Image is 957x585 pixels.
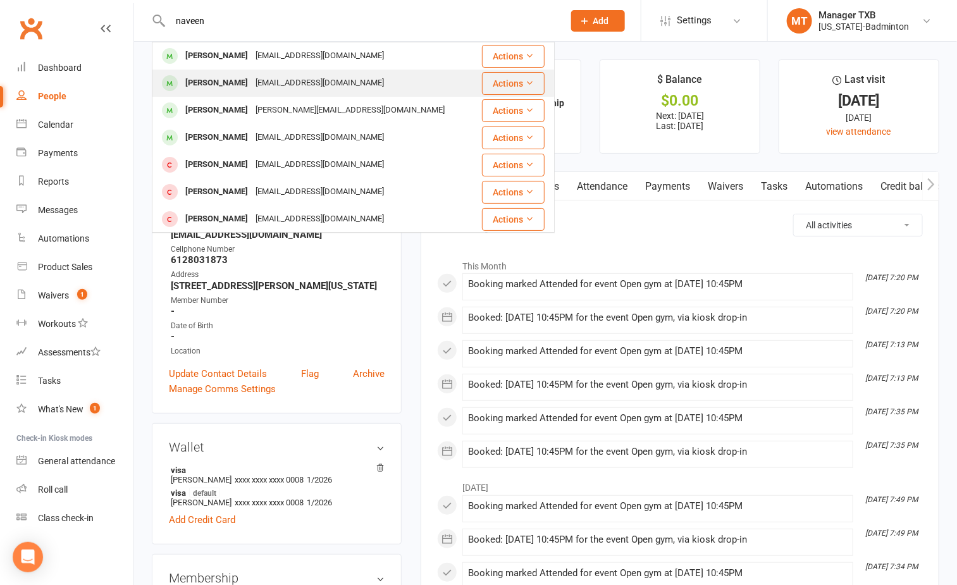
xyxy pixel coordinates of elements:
div: [PERSON_NAME] [182,47,252,65]
span: default [189,488,220,498]
div: [EMAIL_ADDRESS][DOMAIN_NAME] [252,128,388,147]
div: [EMAIL_ADDRESS][DOMAIN_NAME] [252,47,388,65]
a: Dashboard [16,54,133,82]
strong: [EMAIL_ADDRESS][DOMAIN_NAME] [171,229,385,240]
div: Booking marked Attended for event Open gym at [DATE] 10:45PM [468,413,848,424]
i: [DATE] 7:20 PM [865,273,918,282]
div: Workouts [38,319,76,329]
strong: - [171,331,385,342]
div: Last visit [832,71,885,94]
a: Attendance [568,172,636,201]
a: Manage Comms Settings [169,381,276,397]
a: Tasks [16,367,133,395]
div: [DATE] [791,94,927,108]
strong: 6128031873 [171,254,385,266]
div: Tasks [38,376,61,386]
div: People [38,91,66,101]
div: [EMAIL_ADDRESS][DOMAIN_NAME] [252,156,388,174]
i: [DATE] 7:34 PM [865,562,918,571]
div: General attendance [38,456,115,466]
a: Credit balance [872,172,953,201]
div: Reports [38,176,69,187]
a: Workouts [16,310,133,338]
span: 1 [90,403,100,414]
a: Calendar [16,111,133,139]
div: [PERSON_NAME] [182,101,252,120]
a: Flag [301,366,319,381]
div: [PERSON_NAME] [182,74,252,92]
div: [DATE] [791,111,927,125]
span: Add [593,16,609,26]
div: Member Number [171,295,385,307]
span: 1 [77,289,87,300]
i: [DATE] 7:49 PM [865,529,918,538]
div: Payments [38,148,78,158]
strong: visa [171,465,378,475]
div: Booked: [DATE] 10:45PM for the event Open gym, via kiosk drop-in [468,312,848,323]
div: Location [171,345,385,357]
a: Assessments [16,338,133,367]
a: Automations [796,172,872,201]
div: Open Intercom Messenger [13,542,43,572]
div: Messages [38,205,78,215]
div: Booking marked Attended for event Open gym at [DATE] 10:45PM [468,279,848,290]
div: Address [171,269,385,281]
a: Class kiosk mode [16,504,133,533]
div: Manager TXB [818,9,909,21]
h3: Activity [437,214,923,233]
a: Automations [16,225,133,253]
button: Actions [482,72,545,95]
div: [PERSON_NAME] [182,210,252,228]
div: Class check-in [38,513,94,523]
input: Search... [166,12,555,30]
div: Roll call [38,484,68,495]
a: Reports [16,168,133,196]
div: Booked: [DATE] 10:45PM for the event Open gym, via kiosk drop-in [468,379,848,390]
button: Actions [482,45,545,68]
div: Booking marked Attended for event Open gym at [DATE] 10:45PM [468,501,848,512]
a: Roll call [16,476,133,504]
i: [DATE] 7:35 PM [865,441,918,450]
a: Payments [16,139,133,168]
div: MT [787,8,812,34]
strong: visa [171,488,378,498]
a: Tasks [752,172,796,201]
a: Payments [636,172,699,201]
div: [EMAIL_ADDRESS][DOMAIN_NAME] [252,183,388,201]
a: Update Contact Details [169,366,267,381]
button: Actions [482,208,545,231]
h3: Wallet [169,440,385,454]
i: [DATE] 7:13 PM [865,340,918,349]
li: [PERSON_NAME] [169,486,385,509]
button: Actions [482,126,545,149]
p: Next: [DATE] Last: [DATE] [612,111,748,131]
span: xxxx xxxx xxxx 0008 [235,498,304,507]
a: Waivers [699,172,752,201]
div: What's New [38,404,83,414]
span: 1/2026 [307,498,332,507]
span: 1/2026 [307,475,332,484]
i: [DATE] 7:20 PM [865,307,918,316]
div: [PERSON_NAME] [182,128,252,147]
a: view attendance [827,126,891,137]
span: Settings [677,6,712,35]
a: Clubworx [15,13,47,44]
h3: Membership [169,571,385,585]
i: [DATE] 7:13 PM [865,374,918,383]
a: Product Sales [16,253,133,281]
strong: - [171,305,385,317]
div: Product Sales [38,262,92,272]
div: Dashboard [38,63,82,73]
a: Messages [16,196,133,225]
div: [PERSON_NAME] [182,156,252,174]
button: Actions [482,99,545,122]
a: General attendance kiosk mode [16,447,133,476]
i: [DATE] 7:49 PM [865,495,918,504]
div: [EMAIL_ADDRESS][DOMAIN_NAME] [252,210,388,228]
button: Actions [482,154,545,176]
div: Automations [38,233,89,243]
div: Cellphone Number [171,243,385,256]
a: What's New1 [16,395,133,424]
a: Waivers 1 [16,281,133,310]
li: This Month [437,253,923,273]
